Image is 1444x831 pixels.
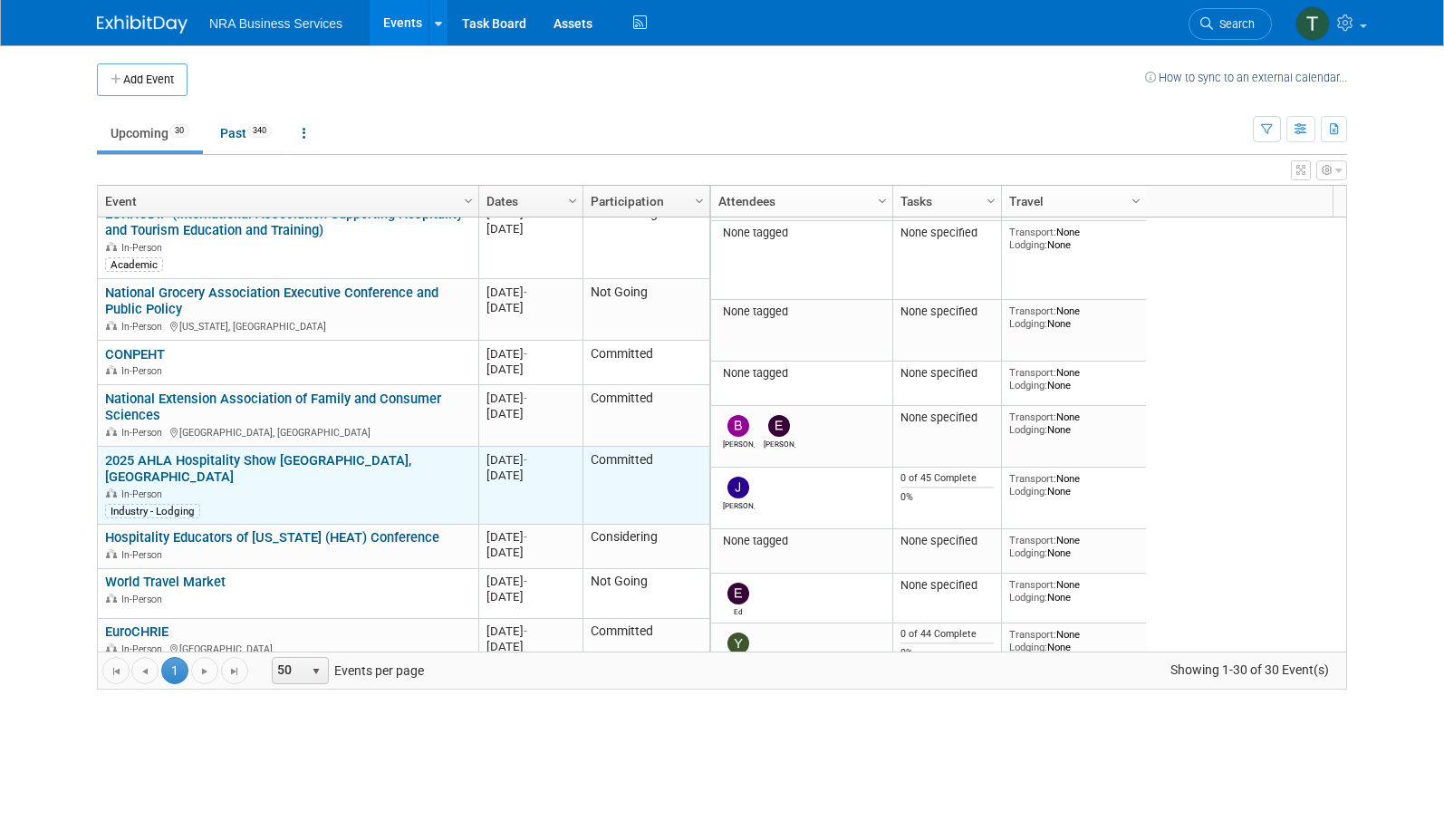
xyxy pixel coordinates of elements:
[718,226,886,240] div: None tagged
[105,391,441,424] a: National Extension Association of Family and Consumer Sciences
[121,594,168,605] span: In-Person
[582,569,709,619] td: Not Going
[105,529,439,546] a: Hospitality Educators of [US_STATE] (HEAT) Conference
[900,491,995,504] div: 0%
[461,194,476,208] span: Column Settings
[900,366,995,381] div: None specified
[1009,591,1047,604] span: Lodging:
[105,257,163,272] div: Academic
[1009,546,1047,559] span: Lodging:
[1009,304,1056,317] span: Transport:
[97,116,203,150] a: Upcoming30
[105,206,463,239] a: EURHODIP (International Association Supporting Hospitality and Tourism Education and Training)
[1009,578,1056,591] span: Transport:
[900,186,989,217] a: Tasks
[723,498,755,510] div: Jennifer Bonilla
[718,186,881,217] a: Attendees
[121,488,168,500] span: In-Person
[486,221,574,237] div: [DATE]
[900,304,995,319] div: None specified
[524,453,527,467] span: -
[106,242,117,251] img: In-Person Event
[105,424,470,440] div: [GEOGRAPHIC_DATA], [GEOGRAPHIC_DATA]
[900,411,995,425] div: None specified
[982,186,1002,213] a: Column Settings
[486,406,574,421] div: [DATE]
[900,647,995,660] div: 0%
[764,437,795,449] div: Eric Weiss
[97,15,188,34] img: ExhibitDay
[105,452,411,486] a: 2025 AHLA Hospitality Show [GEOGRAPHIC_DATA], [GEOGRAPHIC_DATA]
[1127,186,1147,213] a: Column Settings
[459,186,479,213] a: Column Settings
[221,657,248,684] a: Go to the last page
[106,321,117,330] img: In-Person Event
[1129,194,1143,208] span: Column Settings
[1009,534,1140,560] div: None None
[1009,317,1047,330] span: Lodging:
[105,346,165,362] a: CONPEHT
[727,583,749,604] img: Ed Kastli
[1009,411,1056,423] span: Transport:
[692,194,707,208] span: Column Settings
[106,643,117,652] img: In-Person Event
[1009,628,1056,641] span: Transport:
[106,365,117,374] img: In-Person Event
[121,242,168,254] span: In-Person
[582,447,709,525] td: Committed
[591,186,698,217] a: Participation
[1213,17,1255,31] span: Search
[486,362,574,377] div: [DATE]
[1009,534,1056,546] span: Transport:
[1009,485,1047,498] span: Lodging:
[227,664,242,679] span: Go to the last page
[1295,6,1330,41] img: Terry Gamal ElDin
[900,534,995,548] div: None specified
[900,472,995,485] div: 0 of 45 Complete
[900,226,995,240] div: None specified
[524,391,527,405] span: -
[1009,472,1056,485] span: Transport:
[1009,423,1047,436] span: Lodging:
[1145,71,1347,84] a: How to sync to an external calendar...
[105,285,438,318] a: National Grocery Association Executive Conference and Public Policy
[563,186,583,213] a: Column Settings
[121,427,168,439] span: In-Person
[524,624,527,638] span: -
[138,664,152,679] span: Go to the previous page
[161,657,188,684] span: 1
[121,365,168,377] span: In-Person
[249,657,442,684] span: Events per page
[723,604,755,616] div: Ed Kastli
[582,385,709,447] td: Committed
[582,525,709,569] td: Considering
[486,391,574,406] div: [DATE]
[565,194,580,208] span: Column Settings
[486,574,574,589] div: [DATE]
[1009,366,1056,379] span: Transport:
[718,366,886,381] div: None tagged
[1009,379,1047,391] span: Lodging:
[1009,238,1047,251] span: Lodging:
[209,16,342,31] span: NRA Business Services
[1189,8,1272,40] a: Search
[582,341,709,385] td: Committed
[486,452,574,468] div: [DATE]
[105,623,168,640] a: EuroCHRIE
[582,200,709,279] td: Considering
[1154,657,1346,682] span: Showing 1-30 of 30 Event(s)
[1009,226,1140,252] div: None None
[1009,226,1056,238] span: Transport:
[524,530,527,544] span: -
[109,664,123,679] span: Go to the first page
[1009,411,1140,437] div: None None
[727,633,749,654] img: Yamel Henriksen
[1009,186,1134,217] a: Travel
[486,529,574,545] div: [DATE]
[486,300,574,315] div: [DATE]
[524,285,527,299] span: -
[486,545,574,560] div: [DATE]
[1009,628,1140,654] div: None None
[486,589,574,604] div: [DATE]
[106,594,117,603] img: In-Person Event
